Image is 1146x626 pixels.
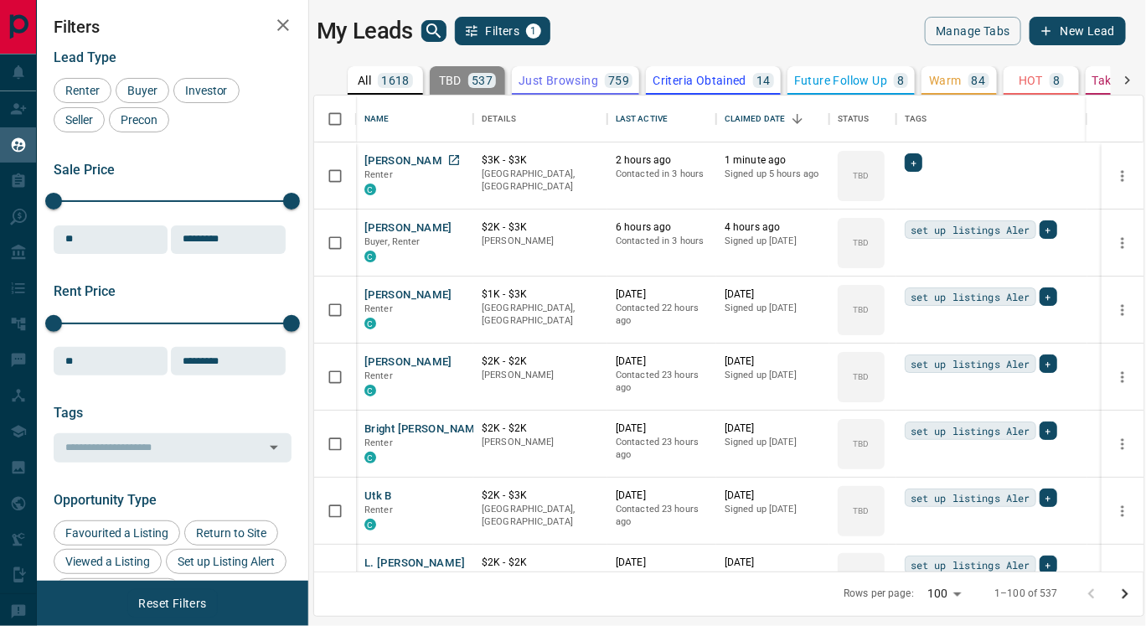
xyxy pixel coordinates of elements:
[482,436,599,449] p: [PERSON_NAME]
[172,555,281,568] span: Set up Listing Alert
[994,587,1058,601] p: 1–100 of 537
[725,354,821,369] p: [DATE]
[911,288,1030,305] span: set up listings Aler
[1030,17,1126,45] button: New Lead
[616,436,708,462] p: Contacted 23 hours ago
[482,302,599,328] p: [GEOGRAPHIC_DATA], [GEOGRAPHIC_DATA]
[725,153,821,168] p: 1 minute ago
[1040,287,1057,306] div: +
[115,113,163,127] span: Precon
[725,369,821,382] p: Signed up [DATE]
[364,251,376,262] div: condos.ca
[725,489,821,503] p: [DATE]
[109,107,169,132] div: Precon
[1110,432,1135,457] button: more
[59,84,106,97] span: Renter
[54,78,111,103] div: Renter
[482,153,599,168] p: $3K - $3K
[838,96,870,142] div: Status
[116,78,169,103] div: Buyer
[1045,422,1051,439] span: +
[716,96,829,142] div: Claimed Date
[911,489,1030,506] span: set up listings Aler
[364,556,465,572] button: L. [PERSON_NAME]
[1019,75,1043,86] p: HOT
[190,526,272,540] span: Return to Site
[364,385,376,396] div: condos.ca
[528,25,539,37] span: 1
[166,549,286,574] div: Set up Listing Alert
[364,504,393,515] span: Renter
[1040,220,1057,239] div: +
[1108,577,1142,611] button: Go to next page
[317,18,413,44] h1: My Leads
[121,84,163,97] span: Buyer
[616,422,708,436] p: [DATE]
[54,162,115,178] span: Sale Price
[616,96,668,142] div: Last Active
[853,236,869,249] p: TBD
[482,168,599,194] p: [GEOGRAPHIC_DATA], [GEOGRAPHIC_DATA]
[482,220,599,235] p: $2K - $3K
[725,302,821,315] p: Signed up [DATE]
[794,75,887,86] p: Future Follow Up
[59,526,174,540] span: Favourited a Listing
[54,549,162,574] div: Viewed a Listing
[439,75,462,86] p: TBD
[1040,556,1057,574] div: +
[616,235,708,248] p: Contacted in 3 hours
[756,75,771,86] p: 14
[725,168,821,181] p: Signed up 5 hours ago
[897,75,904,86] p: 8
[54,492,157,508] span: Opportunity Type
[911,422,1030,439] span: set up listings Aler
[616,354,708,369] p: [DATE]
[54,49,116,65] span: Lead Type
[482,556,599,570] p: $2K - $2K
[364,318,376,329] div: condos.ca
[519,75,598,86] p: Just Browsing
[358,75,371,86] p: All
[786,107,809,131] button: Sort
[929,75,962,86] p: Warm
[616,302,708,328] p: Contacted 22 hours ago
[925,17,1020,45] button: Manage Tabs
[608,75,629,86] p: 759
[911,221,1030,238] span: set up listings Aler
[173,78,240,103] div: Investor
[59,555,156,568] span: Viewed a Listing
[364,287,452,303] button: [PERSON_NAME]
[1045,355,1051,372] span: +
[421,20,447,42] button: search button
[482,422,599,436] p: $2K - $2K
[853,370,869,383] p: TBD
[616,168,708,181] p: Contacted in 3 hours
[896,96,1087,142] div: Tags
[381,75,410,86] p: 1618
[725,235,821,248] p: Signed up [DATE]
[853,303,869,316] p: TBD
[179,84,234,97] span: Investor
[364,437,393,448] span: Renter
[482,235,599,248] p: [PERSON_NAME]
[54,405,83,421] span: Tags
[616,489,708,503] p: [DATE]
[364,452,376,463] div: condos.ca
[364,184,376,195] div: condos.ca
[127,589,217,618] button: Reset Filters
[616,220,708,235] p: 6 hours ago
[262,436,286,459] button: Open
[853,169,869,182] p: TBD
[1045,288,1051,305] span: +
[911,556,1030,573] span: set up listings Aler
[607,96,716,142] div: Last Active
[482,96,516,142] div: Details
[616,556,708,570] p: [DATE]
[1110,163,1135,189] button: more
[616,570,708,596] p: Contacted 23 hours ago
[1110,499,1135,524] button: more
[364,153,452,169] button: [PERSON_NAME]
[482,503,599,529] p: [GEOGRAPHIC_DATA], [GEOGRAPHIC_DATA]
[725,436,821,449] p: Signed up [DATE]
[1110,230,1135,256] button: more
